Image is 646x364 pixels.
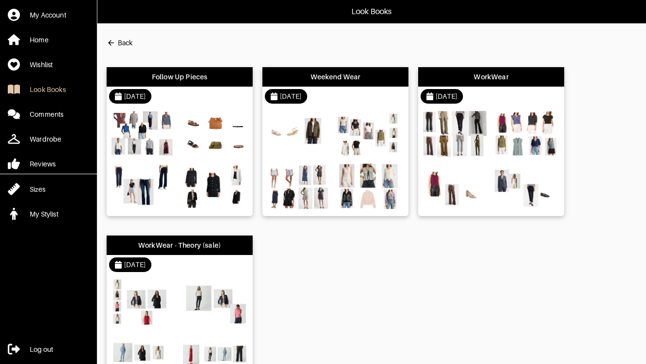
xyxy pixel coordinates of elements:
[280,91,301,101] div: [DATE]
[138,240,221,250] div: WorkWear - Theory (sale)
[124,91,146,101] div: [DATE]
[30,109,63,119] div: Comments
[30,345,53,354] div: Log out
[182,111,248,157] img: Outfit Follow Up Pieces
[111,111,177,157] img: Outfit Follow Up Pieces
[423,111,489,157] img: Outfit WorkWear
[494,111,559,157] img: Outfit WorkWear
[182,279,248,326] img: Outfit WorkWear - Theory (sale)
[30,209,58,219] div: My Stylist
[111,164,177,210] img: Outfit Follow Up Pieces
[111,279,177,326] img: Outfit WorkWear - Theory (sale)
[474,72,508,82] div: WorkWear
[436,91,457,101] div: [DATE]
[118,38,132,48] div: Back
[152,72,208,82] div: Follow Up Pieces
[30,159,55,169] div: Reviews
[30,60,53,70] div: Wishlist
[338,164,404,210] img: Outfit Weekend Wear
[423,164,489,210] img: Outfit WorkWear
[30,35,49,45] div: Home
[30,184,45,194] div: Sizes
[267,111,333,157] img: Outfit Weekend Wear
[351,6,392,18] p: Look Books
[494,164,559,210] img: Outfit WorkWear
[107,33,132,53] button: Back
[182,164,248,210] img: Outfit Follow Up Pieces
[30,134,61,144] div: Wardrobe
[311,72,361,82] div: Weekend Wear
[30,85,66,94] div: Look Books
[338,111,404,157] img: Outfit Weekend Wear
[267,164,333,210] img: Outfit Weekend Wear
[124,260,146,270] div: [DATE]
[30,10,66,20] div: My Account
